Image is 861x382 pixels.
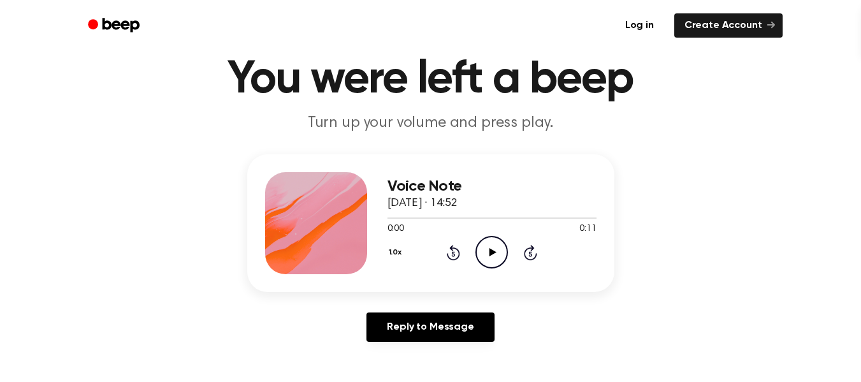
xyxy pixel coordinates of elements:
[366,312,494,342] a: Reply to Message
[674,13,783,38] a: Create Account
[186,113,676,134] p: Turn up your volume and press play.
[105,57,757,103] h1: You were left a beep
[387,242,407,263] button: 1.0x
[387,178,597,195] h3: Voice Note
[612,11,667,40] a: Log in
[579,223,596,236] span: 0:11
[79,13,151,38] a: Beep
[387,223,404,236] span: 0:00
[387,198,458,209] span: [DATE] · 14:52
